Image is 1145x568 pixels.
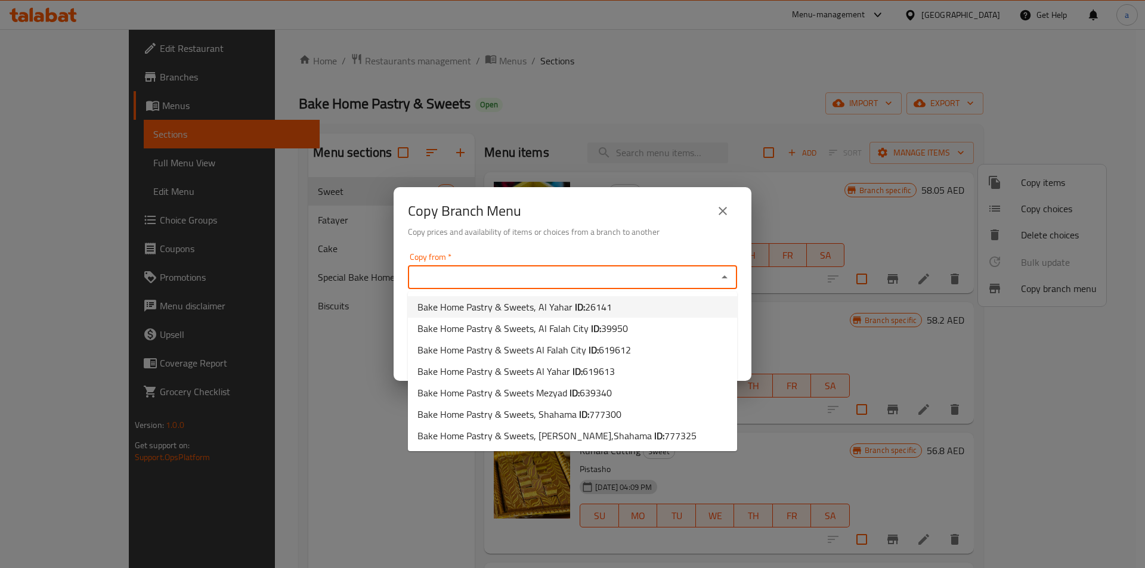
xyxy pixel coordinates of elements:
[585,298,612,316] span: 26141
[417,429,697,443] span: Bake Home Pastry & Sweets, [PERSON_NAME],Shahama
[664,427,697,445] span: 777325
[417,386,612,400] span: Bake Home Pastry & Sweets Mezyad
[716,269,733,285] button: Close
[589,405,621,423] span: 777300
[601,319,628,337] span: 39950
[654,427,664,445] b: ID:
[579,405,589,423] b: ID:
[570,384,580,402] b: ID:
[408,225,737,238] h6: Copy prices and availability of items or choices from a branch to another
[599,341,631,359] span: 619612
[417,407,621,421] span: Bake Home Pastry & Sweets, Shahama
[580,384,612,402] span: 639340
[575,298,585,316] b: ID:
[417,300,612,314] span: Bake Home Pastry & Sweets, Al Yahar
[572,362,583,380] b: ID:
[591,319,601,337] b: ID:
[417,364,615,378] span: Bake Home Pastry & Sweets Al Yahar
[708,197,737,225] button: close
[589,341,599,359] b: ID:
[417,343,631,357] span: Bake Home Pastry & Sweets Al Falah City
[583,362,615,380] span: 619613
[417,321,628,336] span: Bake Home Pastry & Sweets, Al Falah City
[408,201,521,221] h2: Copy Branch Menu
